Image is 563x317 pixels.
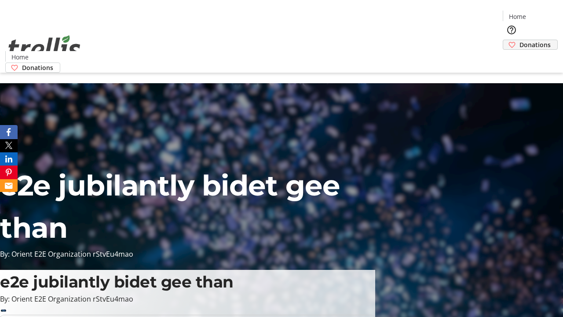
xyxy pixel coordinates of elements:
a: Donations [503,40,558,50]
a: Home [6,52,34,62]
button: Help [503,21,520,39]
span: Donations [22,63,53,72]
span: Home [11,52,29,62]
span: Donations [519,40,551,49]
span: Home [509,12,526,21]
img: Orient E2E Organization rStvEu4mao's Logo [5,26,84,70]
a: Home [503,12,531,21]
a: Donations [5,63,60,73]
button: Cart [503,50,520,67]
